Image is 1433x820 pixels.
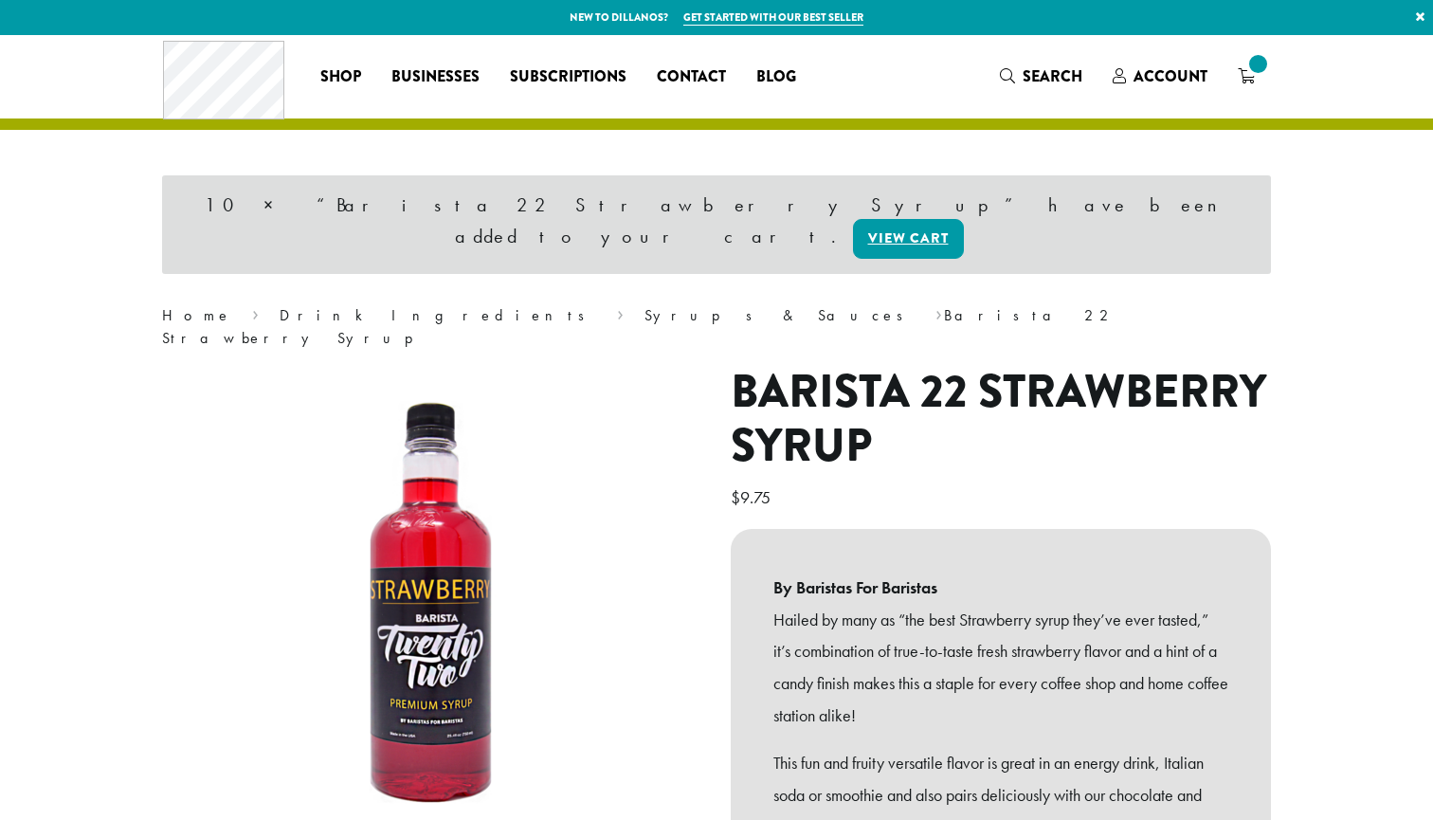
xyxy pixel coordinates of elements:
a: Syrups & Sauces [644,305,916,325]
span: Subscriptions [510,65,626,89]
span: Account [1134,65,1207,87]
span: › [935,298,942,327]
span: Shop [320,65,361,89]
span: Search [1023,65,1082,87]
span: $ [731,486,740,508]
b: By Baristas For Baristas [773,572,1228,604]
h1: Barista 22 Strawberry Syrup [731,365,1271,474]
span: Businesses [391,65,480,89]
bdi: 9.75 [731,486,775,508]
a: View cart [853,219,964,259]
a: Get started with our best seller [683,9,863,26]
span: › [617,298,624,327]
a: Drink Ingredients [280,305,597,325]
a: Search [985,61,1097,92]
span: › [252,298,259,327]
a: Home [162,305,232,325]
div: 10 × “Barista 22 Strawberry Syrup” have been added to your cart. [162,175,1271,274]
span: Contact [657,65,726,89]
p: Hailed by many as “the best Strawberry syrup they’ve ever tasted,” it’s combination of true-to-ta... [773,604,1228,732]
span: Blog [756,65,796,89]
a: Shop [305,62,376,92]
nav: Breadcrumb [162,304,1271,350]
